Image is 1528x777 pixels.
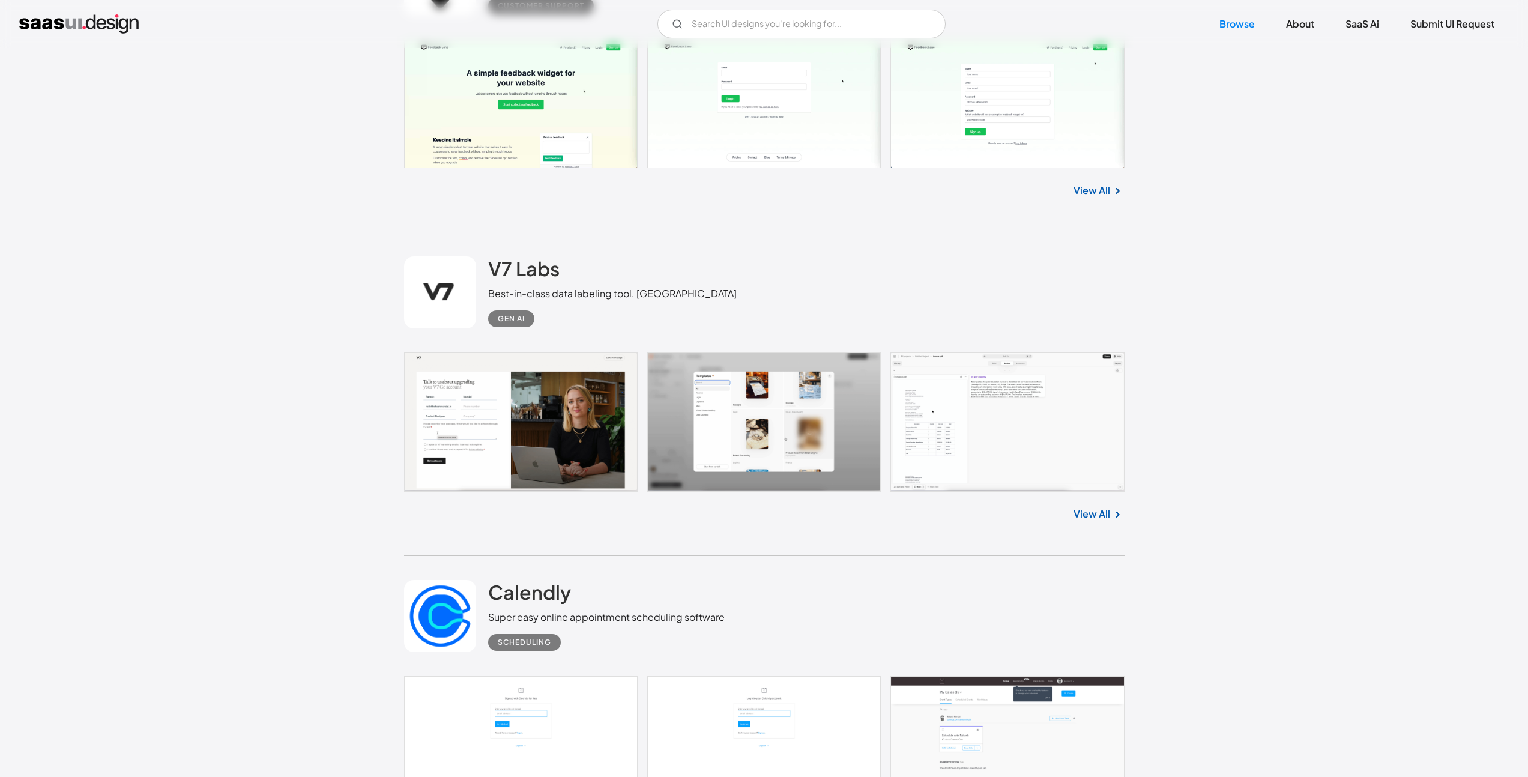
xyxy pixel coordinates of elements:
div: Super easy online appointment scheduling software [488,610,725,624]
form: Email Form [657,10,946,38]
input: Search UI designs you're looking for... [657,10,946,38]
a: View All [1074,183,1110,198]
a: home [19,14,139,34]
a: View All [1074,507,1110,521]
a: Submit UI Request [1396,11,1509,37]
div: Scheduling [498,635,551,650]
a: Calendly [488,580,571,610]
a: Browse [1205,11,1269,37]
div: Best-in-class data labeling tool. [GEOGRAPHIC_DATA] [488,286,737,301]
h2: V7 Labs [488,256,560,280]
h2: Calendly [488,580,571,604]
a: V7 Labs [488,256,560,286]
a: About [1272,11,1329,37]
div: Gen AI [498,312,525,326]
a: SaaS Ai [1331,11,1394,37]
